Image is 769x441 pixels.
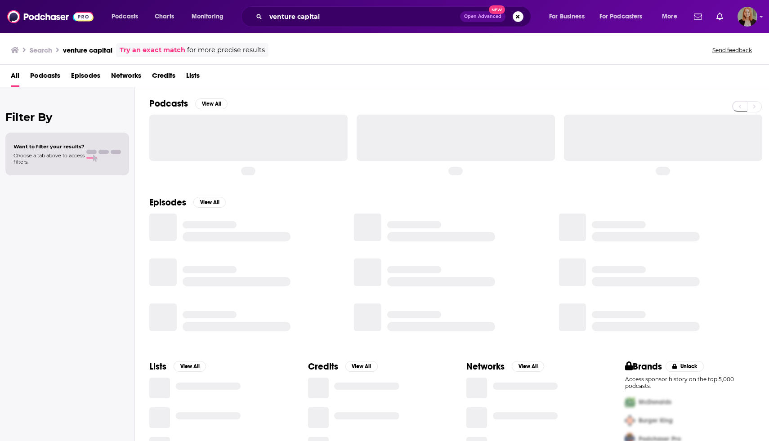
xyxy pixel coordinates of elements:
span: New [489,5,505,14]
span: Choose a tab above to access filters. [13,152,85,165]
button: open menu [656,9,689,24]
a: NetworksView All [466,361,544,372]
a: Episodes [71,68,100,87]
span: Logged in as emckenzie [738,7,757,27]
img: User Profile [738,7,757,27]
button: open menu [594,9,656,24]
span: Charts [155,10,174,23]
a: Show notifications dropdown [713,9,727,24]
a: Charts [149,9,179,24]
button: View All [195,98,228,109]
h2: Networks [466,361,505,372]
button: Send feedback [710,46,755,54]
span: More [662,10,677,23]
a: Podcasts [30,68,60,87]
h2: Lists [149,361,166,372]
button: View All [174,361,206,372]
span: For Business [549,10,585,23]
a: EpisodesView All [149,197,226,208]
p: Access sponsor history on the top 5,000 podcasts. [625,376,755,389]
img: Podchaser - Follow, Share and Rate Podcasts [7,8,94,25]
a: All [11,68,19,87]
span: Monitoring [192,10,224,23]
a: ListsView All [149,361,206,372]
span: McDonalds [639,398,671,406]
button: open menu [543,9,596,24]
button: open menu [105,9,150,24]
button: open menu [185,9,235,24]
img: Second Pro Logo [621,411,639,430]
a: CreditsView All [308,361,378,372]
a: Lists [186,68,200,87]
span: Open Advanced [464,14,501,19]
span: Want to filter your results? [13,143,85,150]
img: First Pro Logo [621,393,639,411]
a: Networks [111,68,141,87]
span: For Podcasters [599,10,643,23]
h3: Search [30,46,52,54]
button: View All [512,361,544,372]
span: Podcasts [112,10,138,23]
button: Unlock [666,361,704,372]
button: View All [193,197,226,208]
a: Credits [152,68,175,87]
span: for more precise results [187,45,265,55]
button: Show profile menu [738,7,757,27]
a: Show notifications dropdown [690,9,706,24]
div: Search podcasts, credits, & more... [250,6,540,27]
h2: Filter By [5,111,129,124]
button: View All [345,361,378,372]
button: Open AdvancedNew [460,11,505,22]
input: Search podcasts, credits, & more... [266,9,460,24]
a: Try an exact match [120,45,185,55]
h2: Podcasts [149,98,188,109]
a: PodcastsView All [149,98,228,109]
h2: Episodes [149,197,186,208]
h2: Brands [625,361,662,372]
h2: Credits [308,361,338,372]
h3: venture capital [63,46,112,54]
span: Burger King [639,417,673,424]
